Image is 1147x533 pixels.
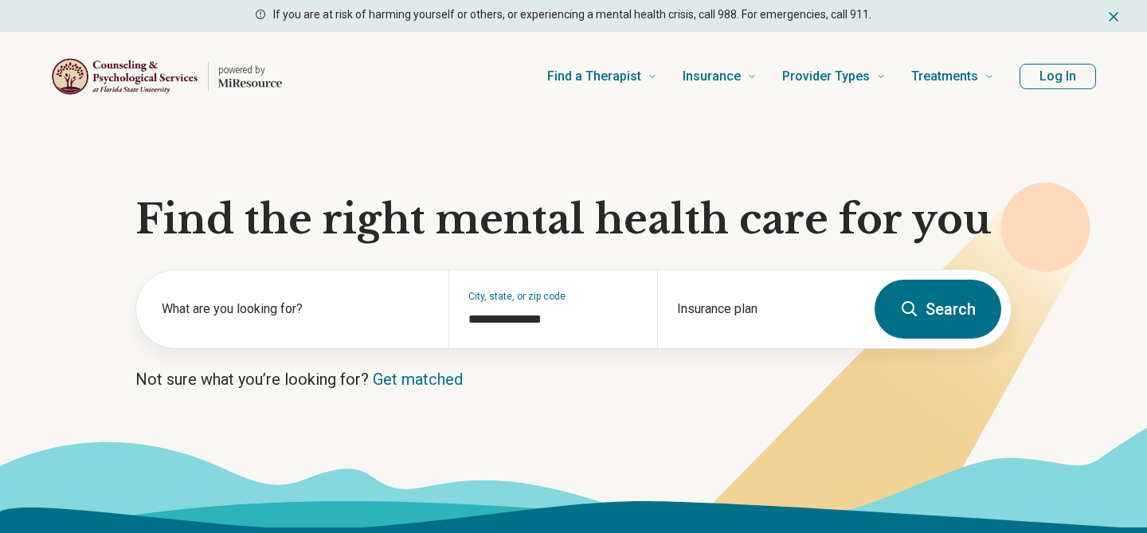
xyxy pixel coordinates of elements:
a: Find a Therapist [547,45,657,108]
span: Provider Types [782,65,870,88]
span: Treatments [911,65,978,88]
a: Treatments [911,45,994,108]
a: Home page [51,51,282,102]
label: What are you looking for? [162,300,429,319]
p: If you are at risk of harming yourself or others, or experiencing a mental health crisis, call 98... [273,6,871,23]
h1: Find the right mental health care for you [135,196,1012,244]
a: Provider Types [782,45,886,108]
button: Log In [1020,64,1096,89]
button: Search [875,280,1001,339]
button: Dismiss [1106,6,1122,25]
a: Insurance [683,45,757,108]
span: Insurance [683,65,741,88]
p: Not sure what you’re looking for? [135,368,1012,390]
span: Find a Therapist [547,65,641,88]
p: powered by [218,64,282,76]
a: Get matched [373,370,463,389]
